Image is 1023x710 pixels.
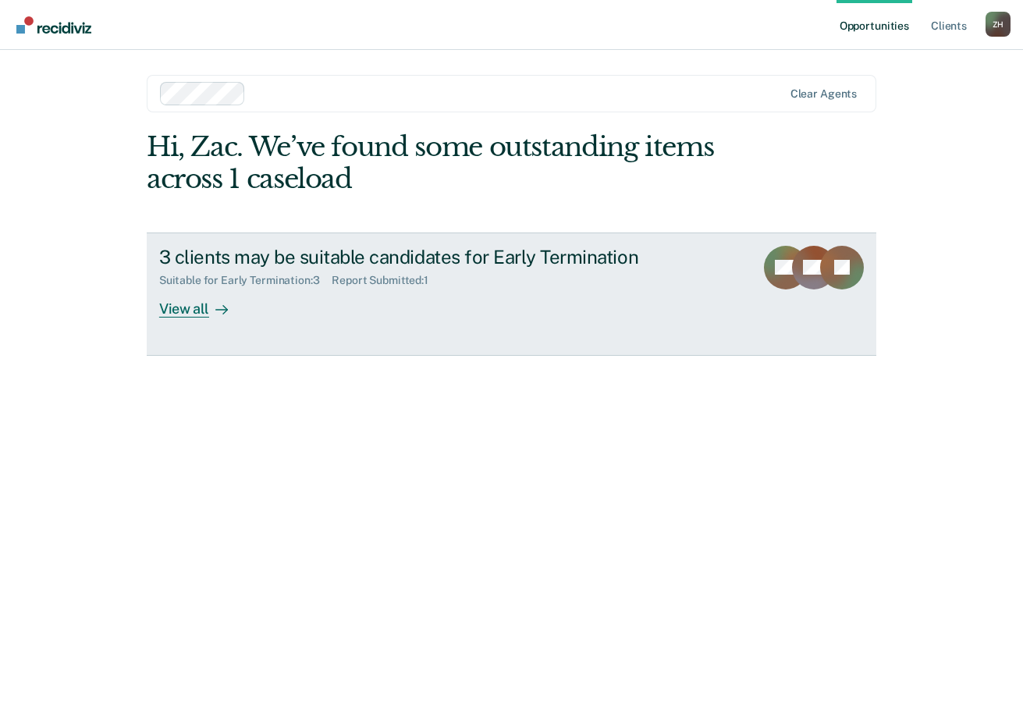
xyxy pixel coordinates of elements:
[147,131,730,195] div: Hi, Zac. We’ve found some outstanding items across 1 caseload
[159,287,247,318] div: View all
[986,12,1011,37] div: Z H
[147,233,876,356] a: 3 clients may be suitable candidates for Early TerminationSuitable for Early Termination:3Report ...
[790,87,857,101] div: Clear agents
[159,274,332,287] div: Suitable for Early Termination : 3
[159,246,707,268] div: 3 clients may be suitable candidates for Early Termination
[332,274,441,287] div: Report Submitted : 1
[986,12,1011,37] button: Profile dropdown button
[16,16,91,34] img: Recidiviz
